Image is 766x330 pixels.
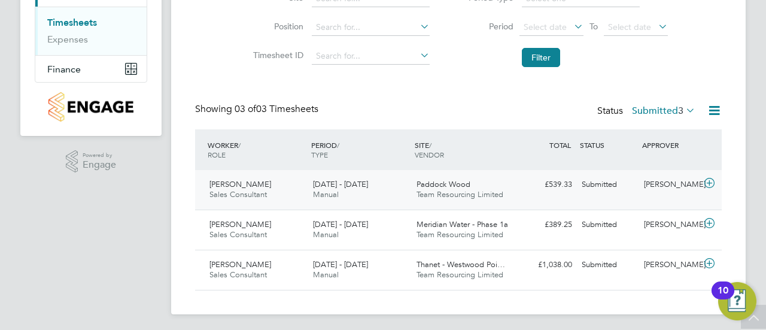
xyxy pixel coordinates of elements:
span: TYPE [311,150,328,159]
a: Timesheets [47,17,97,28]
span: Team Resourcing Limited [417,189,503,199]
span: Manual [313,229,339,240]
span: Engage [83,160,116,170]
span: [DATE] - [DATE] [313,219,368,229]
button: Filter [522,48,560,67]
span: Team Resourcing Limited [417,270,503,280]
span: ROLE [208,150,226,159]
div: [PERSON_NAME] [639,215,701,235]
span: Finance [47,63,81,75]
a: Go to home page [35,92,147,122]
label: Timesheet ID [250,50,303,60]
div: Submitted [577,175,639,195]
span: [PERSON_NAME] [209,179,271,189]
div: [PERSON_NAME] [639,175,701,195]
div: PERIOD [308,134,412,165]
div: £539.33 [515,175,577,195]
a: Expenses [47,34,88,45]
span: Sales Consultant [209,229,267,240]
div: APPROVER [639,134,701,156]
span: / [337,140,339,150]
button: Finance [35,56,147,82]
div: Submitted [577,215,639,235]
span: Meridian Water - Phase 1a [417,219,508,229]
input: Search for... [312,48,430,65]
label: Submitted [632,105,695,117]
input: Search for... [312,19,430,36]
div: SITE [412,134,515,165]
a: Powered byEngage [66,150,117,173]
span: / [238,140,241,150]
div: [PERSON_NAME] [639,255,701,275]
span: Team Resourcing Limited [417,229,503,240]
span: / [429,140,431,150]
span: Select date [524,22,567,32]
div: Submitted [577,255,639,275]
button: Open Resource Center, 10 new notifications [718,282,756,320]
span: TOTAL [549,140,571,150]
img: countryside-properties-logo-retina.png [48,92,133,122]
span: [DATE] - [DATE] [313,259,368,270]
div: £389.25 [515,215,577,235]
span: To [586,19,601,34]
label: Position [250,21,303,32]
span: Powered by [83,150,116,161]
div: Status [597,103,698,120]
div: Timesheets [35,7,147,55]
span: Sales Consultant [209,270,267,280]
span: 03 Timesheets [235,103,318,115]
div: £1,038.00 [515,255,577,275]
span: [PERSON_NAME] [209,259,271,270]
span: 03 of [235,103,256,115]
span: 3 [678,105,683,117]
span: Select date [608,22,651,32]
div: 10 [718,290,728,306]
span: [PERSON_NAME] [209,219,271,229]
span: Paddock Wood [417,179,470,189]
div: STATUS [577,134,639,156]
div: Showing [195,103,321,116]
span: Sales Consultant [209,189,267,199]
label: Period [460,21,513,32]
span: Thanet - Westwood Poi… [417,259,505,270]
span: Manual [313,270,339,280]
span: VENDOR [415,150,444,159]
span: [DATE] - [DATE] [313,179,368,189]
div: WORKER [205,134,308,165]
span: Manual [313,189,339,199]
